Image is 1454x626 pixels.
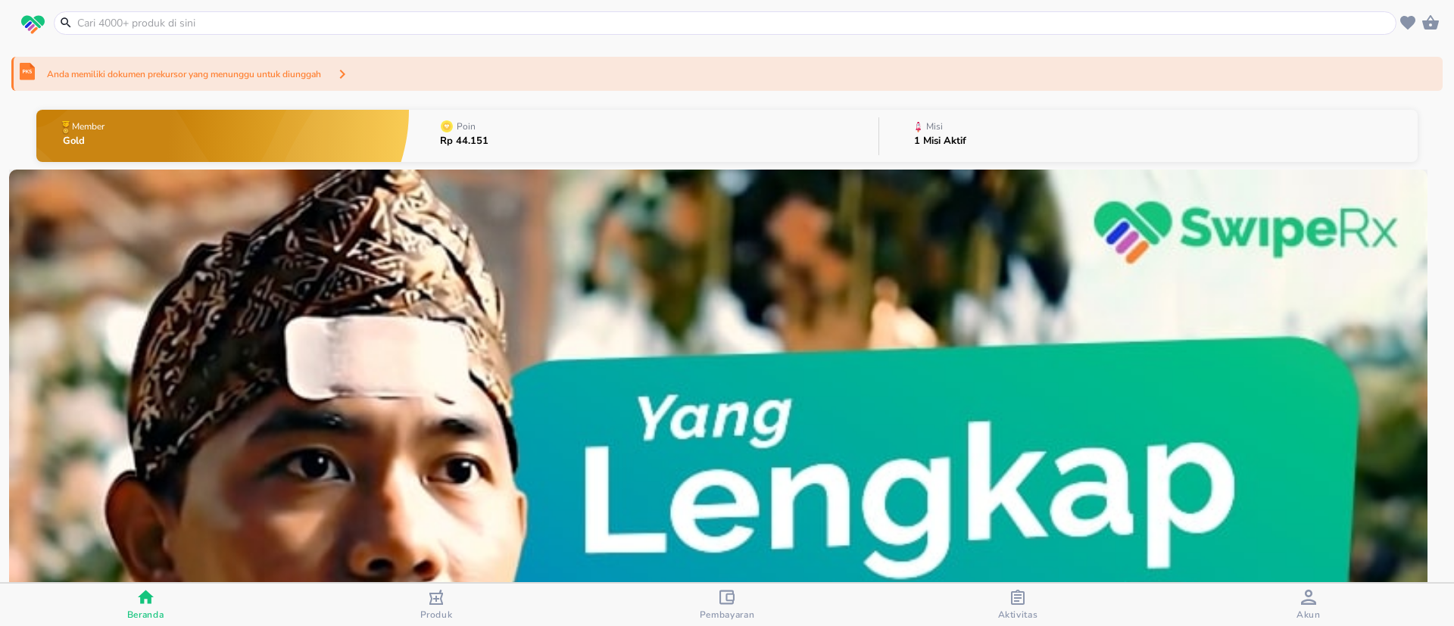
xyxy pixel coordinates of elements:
button: Produk [291,584,582,626]
p: Rp 44.151 [440,136,488,146]
span: Pembayaran [700,609,755,621]
img: logo_swiperx_s.bd005f3b.svg [21,15,45,35]
button: Misi1 Misi Aktif [879,106,1418,166]
p: Gold [63,136,108,146]
button: Aktivitas [872,584,1163,626]
span: Akun [1296,609,1321,621]
button: Akun [1163,584,1454,626]
p: Anda memiliki dokumen prekursor yang menunggu untuk diunggah [47,67,321,81]
img: prekursor-icon.04a7e01b.svg [20,63,35,80]
span: Beranda [127,609,164,621]
p: Member [72,122,105,131]
p: Misi [926,122,943,131]
p: Poin [457,122,476,131]
input: Cari 4000+ produk di sini [76,15,1393,31]
button: Pembayaran [582,584,872,626]
p: 1 Misi Aktif [914,136,966,146]
button: PoinRp 44.151 [409,106,878,166]
span: Produk [420,609,453,621]
span: Aktivitas [998,609,1038,621]
button: MemberGold [36,106,409,166]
